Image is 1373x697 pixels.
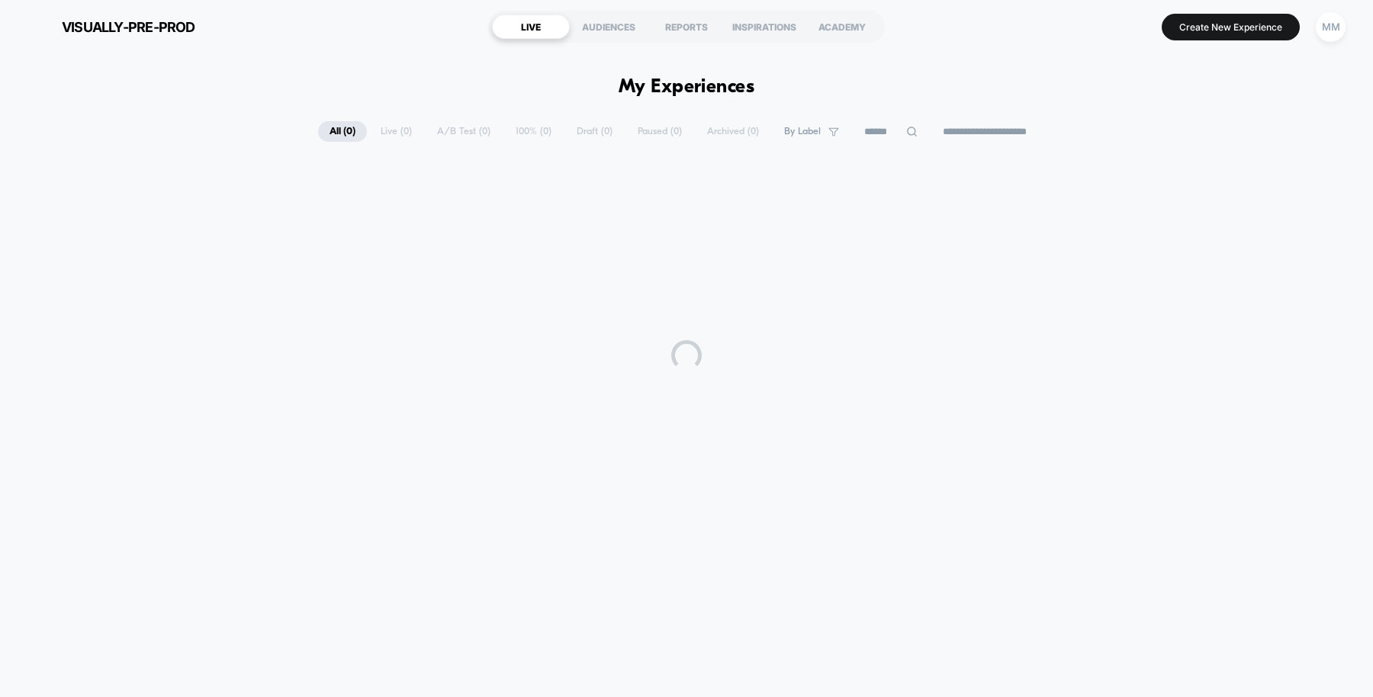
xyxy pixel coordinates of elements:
button: MM [1311,11,1350,43]
button: visually-pre-prod [23,14,200,39]
div: MM [1316,12,1346,42]
button: Create New Experience [1162,14,1300,40]
div: ACADEMY [803,14,881,39]
div: REPORTS [648,14,725,39]
span: visually-pre-prod [62,19,195,35]
h1: My Experiences [619,76,755,98]
span: By Label [784,126,821,137]
span: All ( 0 ) [318,121,367,142]
div: INSPIRATIONS [725,14,803,39]
div: LIVE [492,14,570,39]
div: AUDIENCES [570,14,648,39]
